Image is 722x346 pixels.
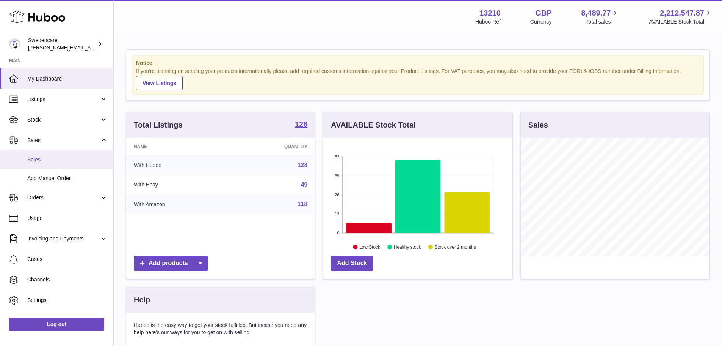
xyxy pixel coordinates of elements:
div: If you're planning on sending your products internationally please add required customs informati... [136,68,700,90]
span: Usage [27,215,108,222]
a: Add products [134,256,208,271]
th: Quantity [230,138,315,155]
text: Healthy stock [394,244,421,250]
span: Sales [27,156,108,163]
span: Settings [27,297,108,304]
td: With Huboo [126,155,230,175]
text: 52 [335,155,340,159]
td: With Ebay [126,175,230,195]
div: Currency [530,18,552,25]
span: Stock [27,116,100,123]
text: 13 [335,212,340,216]
a: Log out [9,318,104,331]
th: Name [126,138,230,155]
span: 2,212,547.87 [660,8,704,18]
h3: Total Listings [134,120,183,130]
a: 49 [301,182,308,188]
strong: GBP [535,8,551,18]
text: Low Stock [359,244,381,250]
a: 8,489.77 Total sales [581,8,620,25]
p: Huboo is the easy way to get your stock fulfilled. But incase you need any help here's our ways f... [134,322,307,336]
span: Invoicing and Payments [27,235,100,242]
td: With Amazon [126,194,230,214]
text: 39 [335,174,340,178]
a: 118 [298,201,308,207]
h3: Help [134,295,150,305]
span: Total sales [586,18,619,25]
strong: 13210 [479,8,501,18]
span: 8,489.77 [581,8,611,18]
span: Channels [27,276,108,283]
strong: Notice [136,60,700,67]
div: Swedencare [28,37,96,51]
a: View Listings [136,76,183,90]
div: Huboo Ref [475,18,501,25]
a: 128 [298,162,308,168]
span: My Dashboard [27,75,108,82]
h3: AVAILABLE Stock Total [331,120,415,130]
a: 128 [295,120,307,130]
span: Cases [27,256,108,263]
a: Add Stock [331,256,373,271]
text: 0 [337,231,340,235]
span: Sales [27,137,100,144]
text: 26 [335,193,340,197]
text: Stock over 2 months [435,244,476,250]
a: 2,212,547.87 AVAILABLE Stock Total [649,8,713,25]
img: rebecca.fall@swedencare.co.uk [9,38,20,50]
h3: Sales [528,120,548,130]
span: [PERSON_NAME][EMAIL_ADDRESS][DOMAIN_NAME] [28,44,152,51]
strong: 128 [295,120,307,128]
span: Orders [27,194,100,201]
span: AVAILABLE Stock Total [649,18,713,25]
span: Listings [27,96,100,103]
span: Add Manual Order [27,175,108,182]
